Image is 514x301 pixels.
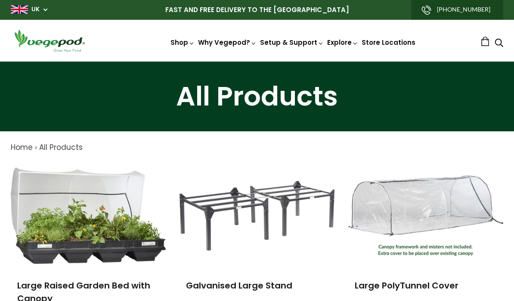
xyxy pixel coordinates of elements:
img: Large Raised Garden Bed with Canopy [11,168,166,264]
a: Large PolyTunnel Cover [355,279,458,292]
a: Setup & Support [260,38,324,47]
a: Explore [327,38,358,47]
a: Shop [170,38,195,47]
img: Galvanised Large Stand [180,181,334,251]
a: All Products [39,142,83,152]
a: UK [31,5,40,14]
img: Large PolyTunnel Cover [348,176,503,255]
a: Why Vegepod? [198,38,257,47]
nav: breadcrumbs [11,142,503,153]
a: Galvanised Large Stand [186,279,292,292]
a: Home [11,142,33,152]
h1: All Products [11,83,503,110]
span: › [35,142,37,152]
a: Search [495,39,503,48]
a: Store Locations [362,38,415,47]
img: gb_large.png [11,5,28,14]
img: Vegepod [11,28,88,53]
